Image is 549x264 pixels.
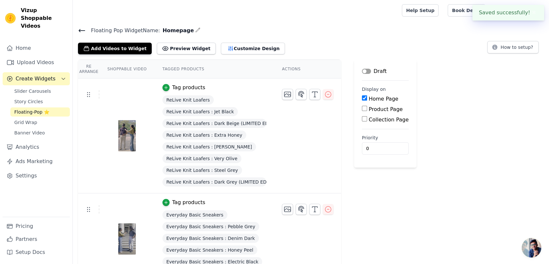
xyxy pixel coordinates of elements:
a: Story Circles [10,97,70,106]
button: How to setup? [487,41,539,53]
div: Saved successfully! [472,5,544,21]
span: ReLive Knit Loafers : Jet Black [162,107,238,116]
button: Create Widgets [3,72,70,85]
a: Ads Marketing [3,155,70,168]
img: a91413724e2e44ec8c593a7db30c512f.thumbnail.0000000000.jpg [118,120,136,151]
button: Add Videos to Widget [78,43,152,54]
a: Book Demo [448,4,485,17]
button: Tag products [162,199,205,206]
th: Re Arrange [78,60,99,78]
span: ReLive Knit Loafers : [PERSON_NAME] [162,142,256,151]
span: Everyday Basic Sneakers : Pebble Grey [162,222,259,231]
a: Analytics [3,141,70,154]
a: Floating-Pop ⭐ [10,107,70,117]
a: Banner Video [10,128,70,137]
span: Banner Video [14,130,45,136]
img: 6dd5723b555e4f1c93073ac0957fb72c.thumbnail.0000000000.jpg [118,223,136,255]
th: Tagged Products [155,60,274,78]
a: Settings [3,169,70,182]
p: [PERSON_NAME] [501,5,544,16]
a: How to setup? [487,46,539,52]
span: ReLive Knit Loafers : Very Olive [162,154,241,163]
span: Grid Wrap [14,119,37,126]
div: Tag products [172,199,205,206]
div: Edit Name [195,26,200,35]
label: Product Page [369,106,403,112]
legend: Display on [362,86,386,92]
label: Collection Page [369,117,409,123]
th: Shoppable Video [99,60,154,78]
th: Actions [274,60,341,78]
button: Close [530,9,538,17]
button: Change Thumbnail [282,204,293,215]
span: Everyday Basic Sneakers : Denim Dark [162,234,259,243]
a: Pricing [3,220,70,233]
span: ReLive Knit Loafers [162,95,214,104]
button: N [PERSON_NAME] [491,5,544,16]
span: Everyday Basic Sneakers [162,210,227,219]
label: Priority [362,134,409,141]
span: ReLive Knit Loafers : Dark Beige (LIMITED EDITION) [162,119,266,128]
button: Change Thumbnail [282,89,293,100]
span: ReLive Knit Loafers : Dark Grey (LIMITED EDITION) [162,177,266,187]
button: Preview Widget [157,43,215,54]
span: Story Circles [14,98,43,105]
div: Open chat [522,238,541,257]
label: Home Page [369,96,398,102]
img: Vizup [5,13,16,23]
a: Grid Wrap [10,118,70,127]
div: Tag products [172,84,205,91]
button: Customize Design [221,43,285,54]
span: Vizup Shoppable Videos [21,7,67,30]
span: ReLive Knit Loafers : Extra Honey [162,131,246,140]
span: Homepage [160,27,194,35]
span: Everyday Basic Sneakers : Honey Peel [162,245,257,255]
a: Help Setup [402,4,439,17]
a: Partners [3,233,70,246]
a: Home [3,42,70,55]
span: Floating-Pop ⭐ [14,109,49,115]
span: Slider Carousels [14,88,51,94]
a: Setup Docs [3,246,70,259]
button: Tag products [162,84,205,91]
a: Upload Videos [3,56,70,69]
span: Create Widgets [16,75,56,83]
p: Draft [374,67,387,75]
span: Floating Pop Widget Name: [86,27,160,35]
span: ReLive Knit Loafers : Steel Grey [162,166,242,175]
a: Slider Carousels [10,87,70,96]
